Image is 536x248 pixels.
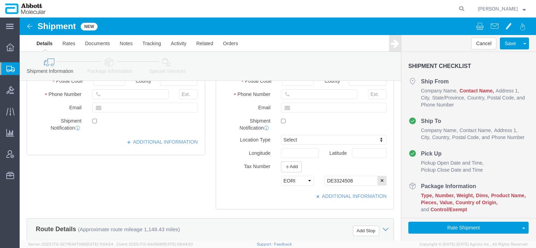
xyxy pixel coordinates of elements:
a: Feedback [274,242,292,246]
button: [PERSON_NAME] [477,5,526,13]
span: [DATE] 08:44:20 [163,242,193,246]
span: Jarrod Kec [478,5,518,13]
span: Copyright © [DATE]-[DATE] Agistix Inc., All Rights Reserved [420,241,528,247]
iframe: FS Legacy Container [20,18,536,241]
img: logo [5,4,46,14]
span: [DATE] 11:04:24 [86,242,113,246]
span: Client: 2025.17.0-5dd568f [116,242,193,246]
a: Support [257,242,274,246]
span: Server: 2025.17.0-327f6347098 [28,242,113,246]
